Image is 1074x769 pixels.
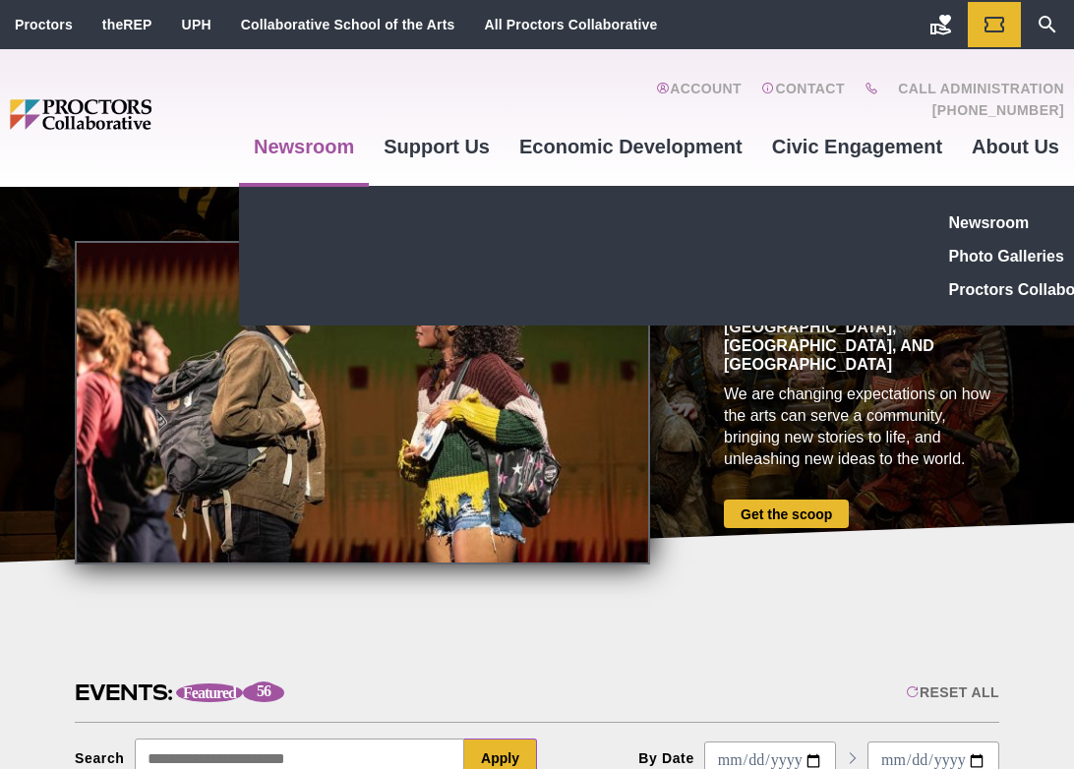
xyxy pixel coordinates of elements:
[741,506,832,522] span: Get the scoop
[250,681,277,700] span: 56
[776,81,845,96] span: Contact
[957,120,1074,173] a: About Us
[519,136,743,157] span: Economic Development
[254,136,354,157] span: Newsroom
[761,81,845,120] a: Contact
[10,99,239,130] img: Proctors logo
[656,81,742,120] a: Account
[724,500,849,528] a: Get the scoop
[384,136,490,157] span: Support Us
[15,17,73,32] a: Proctors
[772,136,942,157] span: Civic Engagement
[369,120,505,173] a: Support Us
[241,17,455,32] a: Collaborative School of the Arts
[481,750,519,766] span: Apply
[182,17,211,32] a: UPH
[75,750,125,766] span: Search
[75,680,172,705] span: Events:
[638,750,694,766] span: By Date
[972,136,1059,157] span: About Us
[239,120,369,173] a: Newsroom
[920,684,999,700] span: Reset All
[102,17,152,32] a: theREP
[913,102,1064,118] span: [PHONE_NUMBER]
[724,319,934,373] span: [GEOGRAPHIC_DATA], [GEOGRAPHIC_DATA], and [GEOGRAPHIC_DATA]
[948,214,1029,231] span: Newsroom
[484,17,657,32] a: All Proctors Collaborative
[1021,2,1074,47] a: Search
[724,385,990,467] span: We are changing expectations on how the arts can serve a community, bringing new stories to life,...
[176,683,243,702] span: Featured
[913,96,1064,120] a: [PHONE_NUMBER]
[757,120,957,173] a: Civic Engagement
[878,81,1064,96] span: Call Administration
[670,81,742,96] span: Account
[505,120,757,173] a: Economic Development
[948,248,1063,265] span: Photo Galleries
